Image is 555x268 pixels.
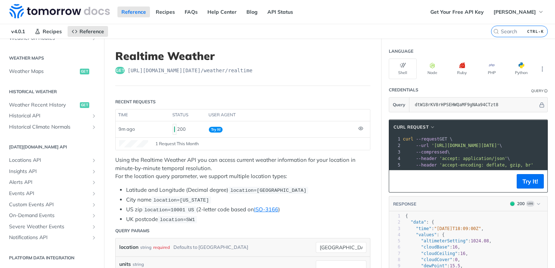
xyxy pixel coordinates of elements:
[5,111,99,121] a: Historical APIShow subpages for Historical API
[510,202,515,206] span: 200
[403,137,452,142] span: GET \
[416,232,437,237] span: "values"
[539,66,546,72] svg: More ellipsis
[230,188,306,193] span: location=[GEOGRAPHIC_DATA]
[5,88,99,95] h2: Historical Weather
[389,244,400,250] div: 6
[5,66,99,77] a: Weather Mapsget
[403,143,502,148] span: \
[5,255,99,261] h2: Platform DATA integration
[455,257,457,262] span: 0
[389,251,400,257] div: 7
[43,28,62,35] span: Recipes
[5,122,99,133] a: Historical Climate NormalsShow subpages for Historical Climate Normals
[9,179,89,186] span: Alerts API
[493,29,499,34] svg: Search
[389,149,401,155] div: 3
[9,157,89,164] span: Locations API
[403,156,510,161] span: \
[405,257,460,262] span: : ,
[91,213,97,219] button: Show subpages for On-Demand Events
[507,200,544,207] button: 200200Log
[517,174,544,189] button: Try It!
[9,201,89,208] span: Custom Events API
[5,210,99,221] a: On-Demand EventsShow subpages for On-Demand Events
[5,188,99,199] a: Events APIShow subpages for Events API
[91,169,97,174] button: Show subpages for Insights API
[5,232,99,243] a: Notifications APIShow subpages for Notifications API
[452,245,457,250] span: 16
[405,238,492,243] span: : ,
[421,245,449,250] span: "cloudBase"
[170,109,206,121] th: status
[126,186,370,194] li: Latitude and Longitude (Decimal degree)
[9,101,78,109] span: Weather Recent History
[91,224,97,230] button: Show subpages for Severe Weather Events
[393,200,417,208] button: RESPONSE
[115,99,156,105] div: Recent Requests
[152,7,179,17] a: Recipes
[68,26,108,37] a: Reference
[203,7,241,17] a: Help Center
[115,49,370,62] h1: Realtime Weather
[9,190,89,197] span: Events API
[416,150,447,155] span: --compressed
[9,124,89,131] span: Historical Climate Normals
[209,127,223,133] span: Try It!
[439,163,533,168] span: 'accept-encoding: deflate, gzip, br'
[242,7,262,17] a: Blog
[263,7,297,17] a: API Status
[5,199,99,210] a: Custom Events APIShow subpages for Custom Events API
[405,220,434,225] span: : {
[5,155,99,166] a: Locations APIShow subpages for Locations API
[544,89,548,93] i: Information
[5,55,99,61] h2: Weather Maps
[31,26,66,37] a: Recipes
[393,176,403,187] button: Copy to clipboard
[128,67,253,74] span: https://api.tomorrow.io/v4/weather/realtime
[79,28,104,35] span: Reference
[9,212,89,219] span: On-Demand Events
[126,215,370,224] li: UK postcode
[538,101,546,108] button: Hide
[393,101,405,108] span: Query
[389,87,418,93] div: Credentials
[91,124,97,130] button: Show subpages for Historical Climate Normals
[405,226,484,231] span: : ,
[405,232,444,237] span: : {
[478,59,505,79] button: PHP
[517,200,525,207] div: 200
[393,124,429,130] span: cURL Request
[416,143,429,148] span: --url
[405,213,408,219] span: {
[91,180,97,185] button: Show subpages for Alerts API
[7,26,29,37] span: v4.0.1
[537,64,548,74] button: More Languages
[421,257,452,262] span: "cloudCover"
[153,242,170,252] div: required
[91,157,97,163] button: Show subpages for Locations API
[116,109,170,121] th: time
[416,156,437,161] span: --header
[5,144,99,150] h2: [DATE][DOMAIN_NAME] API
[460,251,465,256] span: 16
[117,7,150,17] a: Reference
[9,168,89,175] span: Insights API
[434,226,481,231] span: "[DATE]T18:09:00Z"
[254,206,278,213] a: ISO-3166
[389,48,413,55] div: Language
[389,162,401,168] div: 5
[119,260,131,268] label: units
[403,150,450,155] span: \
[91,235,97,241] button: Show subpages for Notifications API
[9,112,89,120] span: Historical API
[410,220,426,225] span: "data"
[391,124,438,131] button: cURL Request
[416,163,437,168] span: --header
[494,9,536,15] span: [PERSON_NAME]
[119,140,148,147] canvas: Line Graph
[5,221,99,232] a: Severe Weather EventsShow subpages for Severe Weather Events
[389,238,400,244] div: 5
[91,191,97,196] button: Show subpages for Events API
[126,206,370,214] li: US zip (2-letter code based on )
